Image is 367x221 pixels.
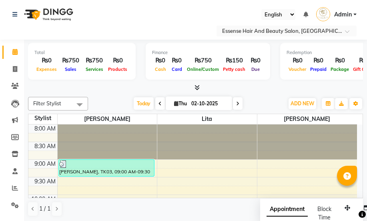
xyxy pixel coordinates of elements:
div: 9:30 AM [33,177,57,186]
div: Finance [152,49,264,56]
span: Appointment [267,202,308,217]
div: ₨0 [247,56,264,65]
div: 10:00 AM [30,195,57,203]
span: Online/Custom [185,66,221,72]
iframe: chat widget [333,189,359,213]
span: [PERSON_NAME] [257,114,357,124]
div: ₨0 [168,56,185,65]
span: Petty cash [221,66,247,72]
div: Total [34,49,129,56]
div: ₨750 [82,56,106,65]
span: Prepaid [308,66,329,72]
div: ₨0 [152,56,168,65]
span: Thu [172,100,189,106]
span: ADD NEW [291,100,314,106]
span: Services [84,66,105,72]
span: Lita [157,114,257,124]
span: Expenses [34,66,59,72]
span: Voucher [287,66,308,72]
span: [PERSON_NAME] [58,114,157,124]
span: Cash [153,66,168,72]
div: Stylist [28,114,57,123]
div: ₨750 [185,56,221,65]
div: ₨150 [221,56,247,65]
button: ADD NEW [289,98,316,109]
span: Package [329,66,351,72]
div: 9:00 AM [33,160,57,168]
div: [PERSON_NAME], TK03, 09:00 AM-09:30 AM, Men & Kid Cut [59,160,154,176]
span: Sales [63,66,78,72]
span: Filter Stylist [33,100,61,106]
span: Due [249,66,262,72]
div: ₨0 [329,56,351,65]
div: 8:00 AM [33,125,57,133]
img: Admin [316,7,330,21]
div: ₨0 [287,56,308,65]
div: 8:30 AM [33,142,57,151]
span: Card [170,66,184,72]
span: 1 / 1 [39,205,50,213]
div: ₨750 [59,56,82,65]
img: logo [20,3,75,26]
span: Today [134,97,154,110]
div: ₨0 [106,56,129,65]
input: 2025-10-02 [189,98,229,110]
span: Products [106,66,129,72]
span: Block Time [317,205,331,221]
div: ₨0 [34,56,59,65]
div: ₨0 [308,56,329,65]
span: Admin [334,10,352,19]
